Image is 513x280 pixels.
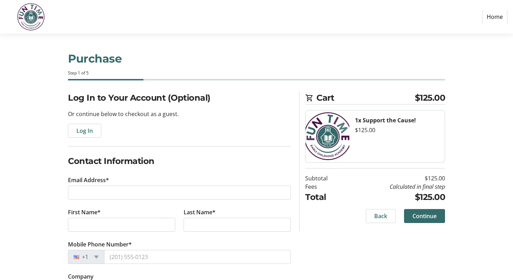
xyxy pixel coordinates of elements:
[355,116,416,124] strong: 1x Support the Cause!
[68,50,445,67] h1: Purchase
[68,124,101,138] button: Log In
[404,209,445,223] button: Continue
[305,174,346,182] td: Subtotal
[366,209,396,223] button: Back
[346,191,445,203] td: $125.00
[68,240,132,249] label: Mobile Phone Number*
[6,3,55,31] img: Fun Time Early Childhood Academy's Logo
[68,155,291,167] h2: Contact Information
[355,126,439,134] div: $125.00
[346,182,445,191] td: Calculated in final step
[68,208,101,216] label: First Name*
[374,212,387,220] span: Back
[415,92,445,104] span: $125.00
[482,10,507,23] a: Home
[68,110,291,118] p: Or continue below to checkout as a guest.
[104,250,291,264] input: (201) 555-0123
[68,92,291,104] h2: Log In to Your Account (Optional)
[184,208,216,216] label: Last Name*
[412,212,437,220] span: Continue
[68,70,445,76] div: Step 1 of 5
[68,176,109,184] label: Email Address*
[305,191,346,203] td: Total
[316,92,415,104] span: Cart
[305,182,346,191] td: Fees
[76,127,93,135] span: Log In
[346,174,445,182] td: $125.00
[306,110,349,162] img: Support the Cause!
